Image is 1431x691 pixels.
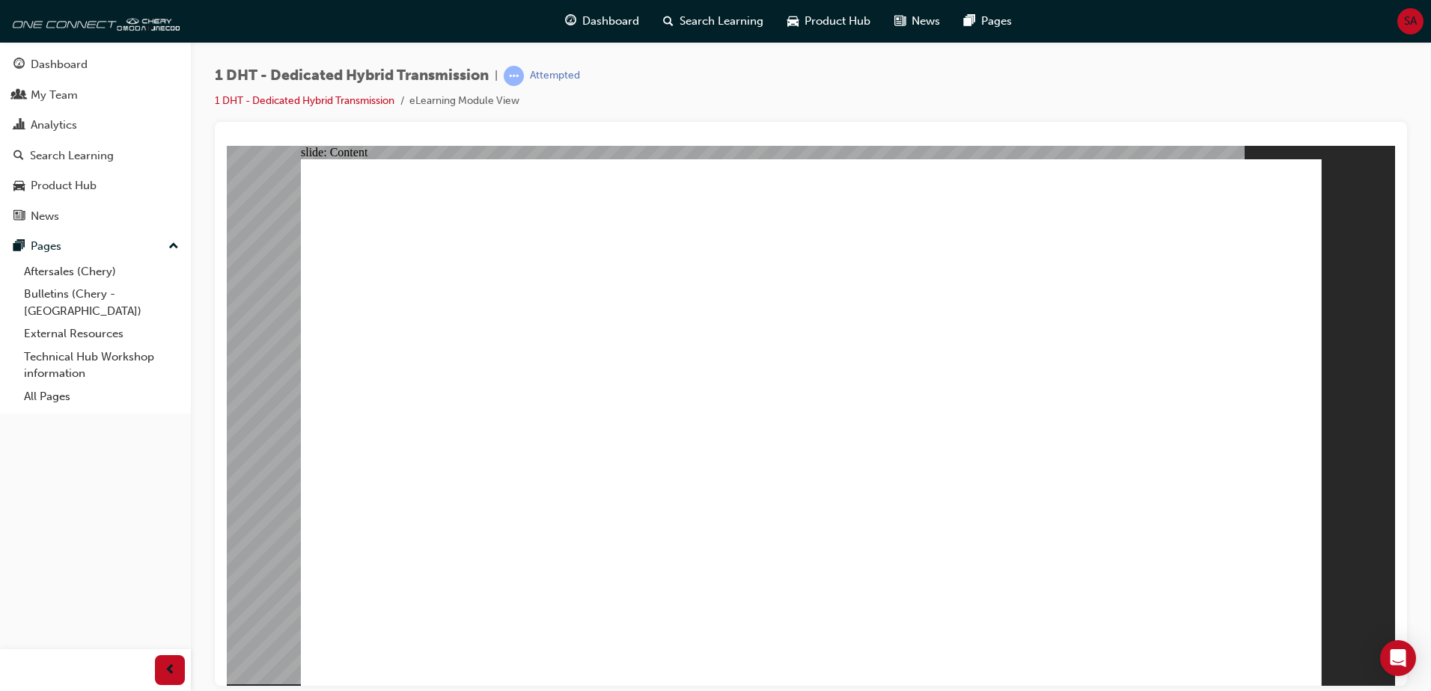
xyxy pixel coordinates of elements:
[18,260,185,283] a: Aftersales (Chery)
[553,6,651,37] a: guage-iconDashboard
[31,208,59,225] div: News
[1404,13,1417,30] span: SA
[13,119,25,132] span: chart-icon
[215,67,489,85] span: 1 DHT - Dedicated Hybrid Transmission
[6,233,185,260] button: Pages
[30,147,114,165] div: Search Learning
[409,93,519,110] li: eLearning Module View
[952,6,1024,37] a: pages-iconPages
[582,13,639,30] span: Dashboard
[31,238,61,255] div: Pages
[13,210,25,224] span: news-icon
[6,51,185,79] a: Dashboard
[6,82,185,109] a: My Team
[13,179,25,193] span: car-icon
[6,203,185,230] a: News
[13,89,25,102] span: people-icon
[680,13,763,30] span: Search Learning
[504,66,524,86] span: learningRecordVerb_ATTEMPT-icon
[882,6,952,37] a: news-iconNews
[7,6,180,36] img: oneconnect
[6,172,185,200] a: Product Hub
[18,345,185,385] a: Technical Hub Workshop information
[912,13,940,30] span: News
[981,13,1012,30] span: Pages
[18,322,185,345] a: External Resources
[787,12,799,31] span: car-icon
[805,13,870,30] span: Product Hub
[13,240,25,254] span: pages-icon
[165,661,176,680] span: prev-icon
[18,283,185,322] a: Bulletins (Chery - [GEOGRAPHIC_DATA])
[894,12,906,31] span: news-icon
[6,142,185,170] a: Search Learning
[565,12,576,31] span: guage-icon
[31,87,78,104] div: My Team
[530,69,580,83] div: Attempted
[663,12,674,31] span: search-icon
[13,58,25,72] span: guage-icon
[651,6,775,37] a: search-iconSearch Learning
[495,67,498,85] span: |
[6,48,185,233] button: DashboardMy TeamAnalyticsSearch LearningProduct HubNews
[6,111,185,139] a: Analytics
[215,94,394,107] a: 1 DHT - Dedicated Hybrid Transmission
[31,117,77,134] div: Analytics
[13,150,24,163] span: search-icon
[168,237,179,257] span: up-icon
[1380,640,1416,676] div: Open Intercom Messenger
[31,177,97,194] div: Product Hub
[775,6,882,37] a: car-iconProduct Hub
[18,385,185,408] a: All Pages
[964,12,975,31] span: pages-icon
[31,56,88,73] div: Dashboard
[1397,8,1424,34] button: SA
